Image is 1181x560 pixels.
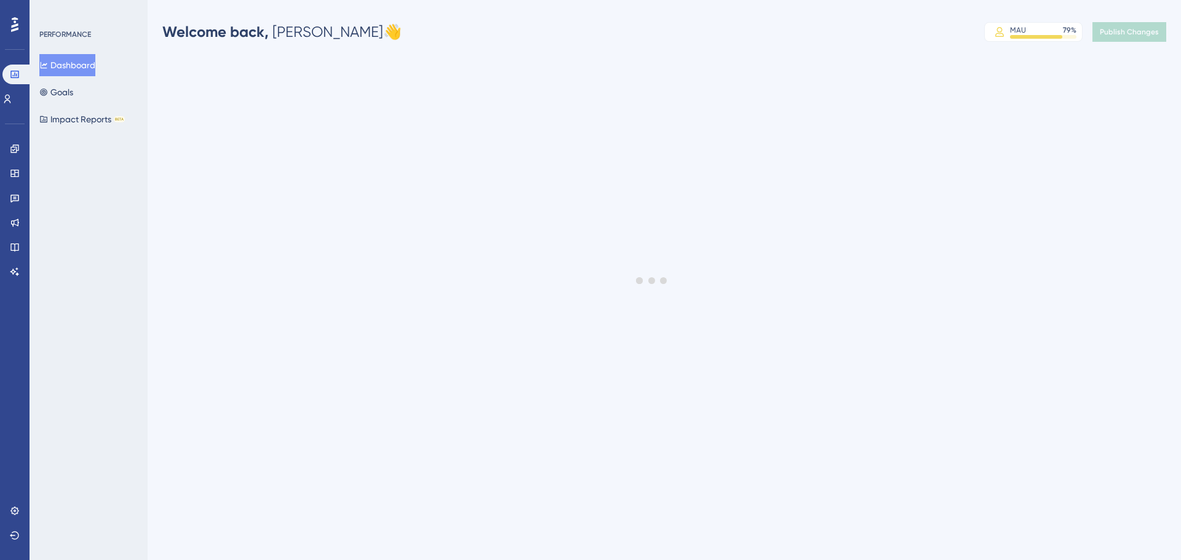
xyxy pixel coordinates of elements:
span: Welcome back, [162,23,269,41]
button: Impact ReportsBETA [39,108,125,130]
div: 79 % [1063,25,1076,35]
button: Goals [39,81,73,103]
span: Publish Changes [1100,27,1159,37]
button: Publish Changes [1092,22,1166,42]
div: PERFORMANCE [39,30,91,39]
button: Dashboard [39,54,95,76]
div: MAU [1010,25,1026,35]
div: [PERSON_NAME] 👋 [162,22,402,42]
div: BETA [114,116,125,122]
